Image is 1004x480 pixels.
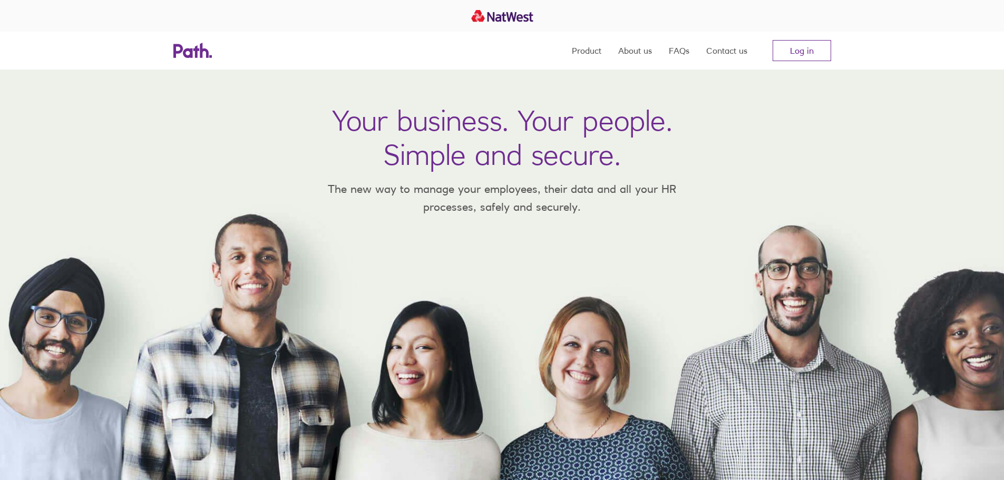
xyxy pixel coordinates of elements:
a: Log in [773,40,831,61]
a: FAQs [669,32,689,70]
a: Contact us [706,32,747,70]
h1: Your business. Your people. Simple and secure. [332,103,672,172]
a: About us [618,32,652,70]
a: Product [572,32,601,70]
p: The new way to manage your employees, their data and all your HR processes, safely and securely. [313,180,692,215]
